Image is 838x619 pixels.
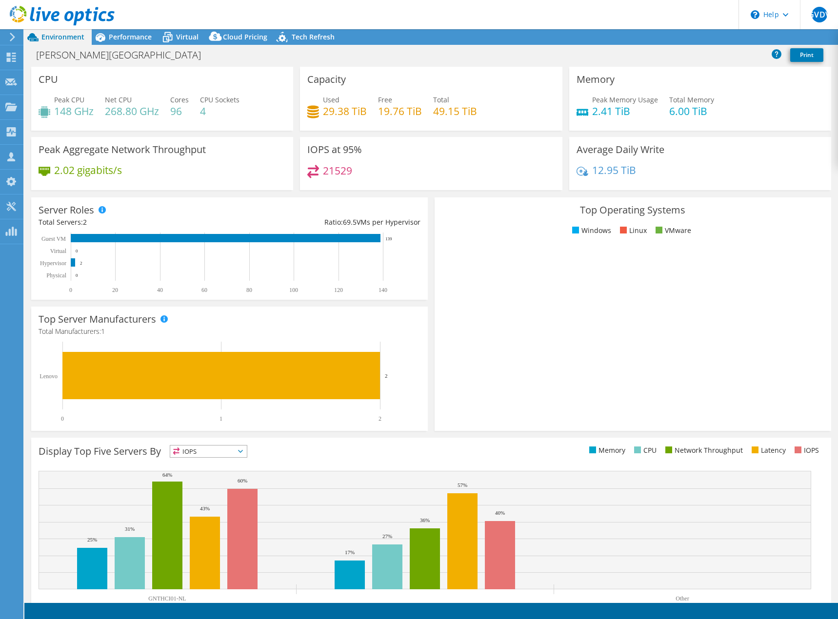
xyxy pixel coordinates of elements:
[343,217,357,227] span: 69.5
[109,32,152,41] span: Performance
[495,510,505,516] text: 40%
[101,327,105,336] span: 1
[105,106,159,116] h4: 268.80 GHz
[292,32,335,41] span: Tech Refresh
[229,217,420,228] div: Ratio: VMs per Hypervisor
[592,106,658,116] h4: 2.41 TiB
[201,287,207,293] text: 60
[39,74,58,85] h3: CPU
[170,106,189,116] h4: 96
[39,205,94,215] h3: Server Roles
[307,74,346,85] h3: Capacity
[54,165,122,175] h4: 2.02 gigabits/s
[378,106,422,116] h4: 19.76 TiB
[385,373,388,379] text: 2
[148,595,186,602] text: GNTHCI01-NL
[442,205,824,215] h3: Top Operating Systems
[40,260,66,267] text: Hypervisor
[76,249,78,253] text: 0
[618,225,647,236] li: Linux
[577,144,664,155] h3: Average Daily Write
[50,248,67,254] text: Virtual
[669,106,714,116] h4: 6.00 TiB
[345,549,355,555] text: 17%
[812,7,827,22] span: GVDV
[162,472,172,478] text: 64%
[238,478,247,484] text: 60%
[39,314,156,325] h3: Top Server Manufacturers
[246,287,252,293] text: 80
[792,445,819,456] li: IOPS
[39,144,206,155] h3: Peak Aggregate Network Throughput
[105,95,132,104] span: Net CPU
[790,48,823,62] a: Print
[378,95,392,104] span: Free
[669,95,714,104] span: Total Memory
[83,217,87,227] span: 2
[323,106,367,116] h4: 29.38 TiB
[41,32,84,41] span: Environment
[40,373,58,380] text: Lenovo
[200,106,239,116] h4: 4
[632,445,657,456] li: CPU
[80,261,82,266] text: 2
[41,235,66,242] text: Guest VM
[433,95,449,104] span: Total
[751,10,759,19] svg: \n
[323,95,339,104] span: Used
[379,415,381,422] text: 2
[592,95,658,104] span: Peak Memory Usage
[69,287,72,293] text: 0
[323,165,352,176] h4: 21529
[39,326,420,337] h4: Total Manufacturers:
[289,287,298,293] text: 100
[219,415,222,422] text: 1
[157,287,163,293] text: 40
[54,106,94,116] h4: 148 GHz
[570,225,611,236] li: Windows
[379,287,387,293] text: 140
[334,287,343,293] text: 120
[39,217,229,228] div: Total Servers:
[112,287,118,293] text: 20
[653,225,691,236] li: VMware
[170,445,247,457] span: IOPS
[176,32,199,41] span: Virtual
[200,505,210,511] text: 43%
[54,95,84,104] span: Peak CPU
[385,236,392,241] text: 139
[577,74,615,85] h3: Memory
[663,445,743,456] li: Network Throughput
[61,415,64,422] text: 0
[125,526,135,532] text: 31%
[223,32,267,41] span: Cloud Pricing
[676,595,689,602] text: Other
[46,272,66,279] text: Physical
[382,533,392,539] text: 27%
[458,482,467,488] text: 57%
[592,165,636,175] h4: 12.95 TiB
[587,445,625,456] li: Memory
[433,106,477,116] h4: 49.15 TiB
[76,273,78,278] text: 0
[749,445,786,456] li: Latency
[87,537,97,542] text: 25%
[200,95,239,104] span: CPU Sockets
[307,144,362,155] h3: IOPS at 95%
[170,95,189,104] span: Cores
[32,50,216,60] h1: [PERSON_NAME][GEOGRAPHIC_DATA]
[420,517,430,523] text: 36%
